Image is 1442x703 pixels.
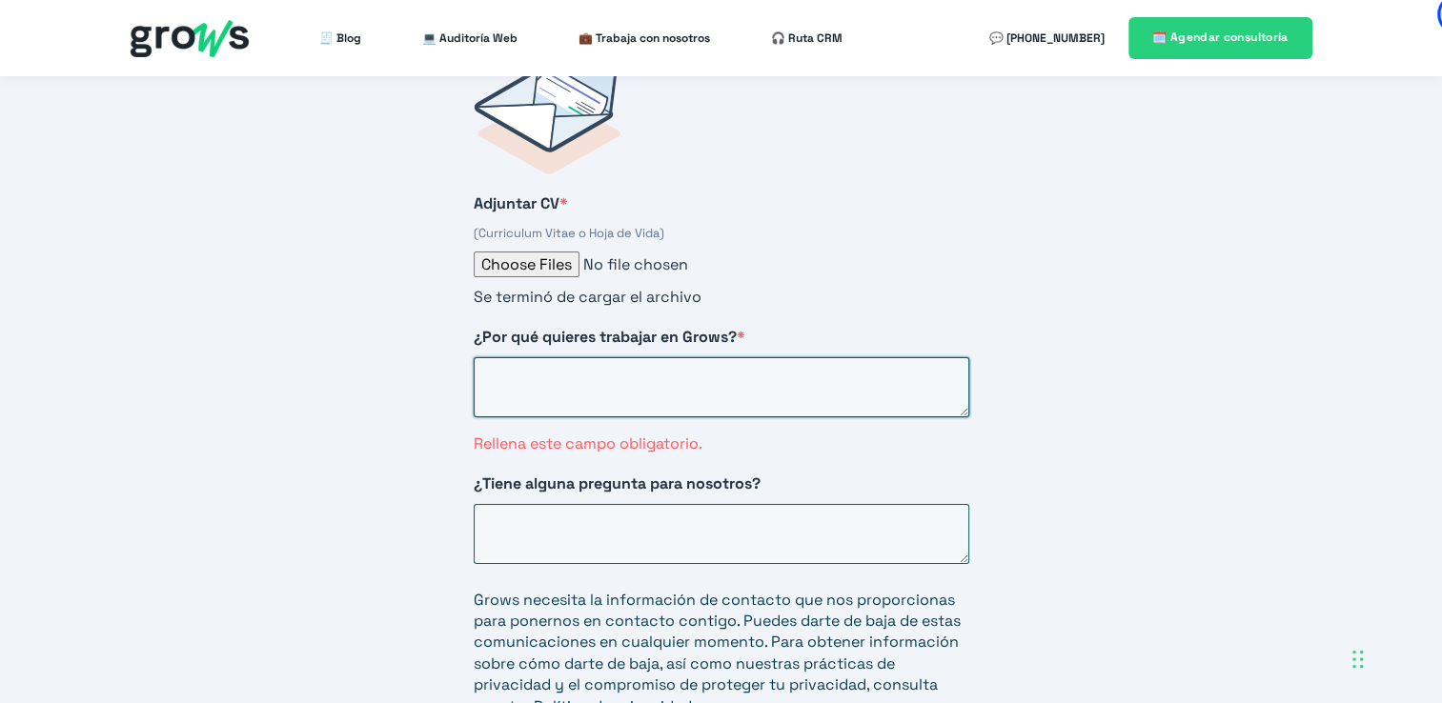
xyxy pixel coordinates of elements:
[1352,631,1364,688] div: Arrastrar
[131,20,249,57] img: grows - hubspot
[422,19,518,57] a: 💻 Auditoría Web
[771,19,843,57] a: 🎧 Ruta CRM
[474,433,969,454] div: Rellena este campo obligatorio.
[474,59,620,174] img: Postulaciones Grows
[319,19,361,57] a: 🧾 Blog
[1152,30,1289,45] span: 🗓️ Agendar consultoría
[579,19,710,57] a: 💼 Trabaja con nosotros
[1128,17,1312,58] a: 🗓️ Agendar consultoría
[474,287,969,308] div: Se terminó de cargar el archivo
[1100,460,1442,703] iframe: Chat Widget
[1100,460,1442,703] div: Widget de chat
[474,225,969,242] div: (Curriculum Vitae o Hoja de Vida)
[989,19,1105,57] a: 💬 [PHONE_NUMBER]
[474,193,559,213] span: Adjuntar CV
[474,473,761,493] span: ¿Tiene alguna pregunta para nosotros?
[474,327,737,347] span: ¿Por qué quieres trabajar en Grows?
